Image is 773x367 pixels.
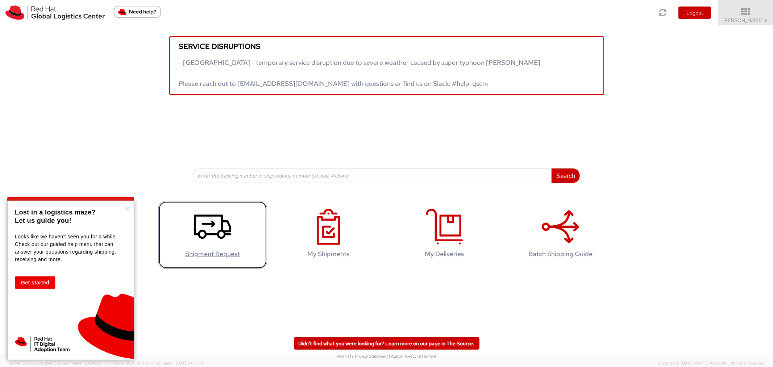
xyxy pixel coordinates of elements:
span: Copyright © [DATE]-[DATE] Agistix Inc., All Rights Reserved [658,360,764,366]
h5: Service disruptions [179,42,594,50]
a: My Shipments [274,201,383,269]
button: Need help? [114,6,161,18]
a: Batch Shipping Guide [506,201,615,269]
input: Enter the tracking number or ship request number (at least 4 chars) [193,168,552,183]
a: My Deliveries [390,201,499,269]
span: master, [DATE] 11:13:37 [71,360,112,366]
span: Client: 2025.18.0-fd567a5 [113,360,204,366]
button: Logout [678,7,711,19]
span: ▼ [764,18,768,24]
button: Search [552,168,580,183]
a: Red Hat's Privacy Statement [337,354,388,359]
span: [PERSON_NAME] [723,17,768,24]
p: Looks like we haven't seen you for a while. Check out our guided help menu that can answer your q... [15,233,125,263]
h4: My Deliveries [398,250,491,258]
a: Service disruptions - [GEOGRAPHIC_DATA] - temporary service disruption due to severe weather caus... [169,36,604,95]
h4: My Shipments [282,250,375,258]
h4: Batch Shipping Guide [514,250,607,258]
button: Close [125,205,129,212]
h4: Shipment Request [166,250,259,258]
img: rh-logistics-00dfa346123c4ec078e1.svg [5,5,105,20]
a: | Agistix Privacy Statement [389,354,436,359]
strong: Let us guide you! [15,217,71,224]
a: Shipment Request [158,201,267,269]
a: Didn't find what you were looking for? Learn more on our page in The Source. [294,337,479,350]
span: - [GEOGRAPHIC_DATA] - temporary service disruption due to severe weather caused by super typhoon ... [179,58,541,88]
span: Server: 2025.20.0-db47332bad5 [9,360,112,366]
strong: Lost in a logistics maze? [15,209,96,216]
button: Get started [15,276,55,289]
span: master, [DATE] 10:01:07 [162,360,204,366]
